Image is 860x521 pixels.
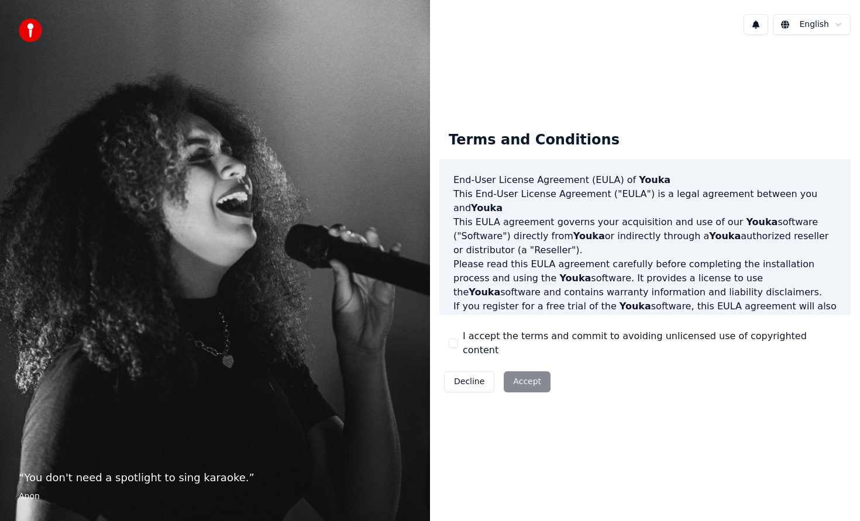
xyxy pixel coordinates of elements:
p: This EULA agreement governs your acquisition and use of our software ("Software") directly from o... [453,215,837,257]
span: Youka [709,230,741,241]
span: Youka [746,216,778,227]
span: Youka [469,287,500,298]
span: Youka [471,202,503,213]
span: Youka [620,301,651,312]
p: This End-User License Agreement ("EULA") is a legal agreement between you and [453,187,837,215]
footer: Anon [19,491,411,502]
label: I accept the terms and commit to avoiding unlicensed use of copyrighted content [463,329,841,357]
button: Decline [444,371,494,392]
img: youka [19,19,42,42]
span: Youka [766,315,798,326]
span: Youka [559,272,591,284]
div: Terms and Conditions [439,122,629,159]
span: Youka [573,230,605,241]
span: Youka [639,174,670,185]
p: If you register for a free trial of the software, this EULA agreement will also govern that trial... [453,299,837,356]
p: “ You don't need a spotlight to sing karaoke. ” [19,470,411,486]
p: Please read this EULA agreement carefully before completing the installation process and using th... [453,257,837,299]
h3: End-User License Agreement (EULA) of [453,173,837,187]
